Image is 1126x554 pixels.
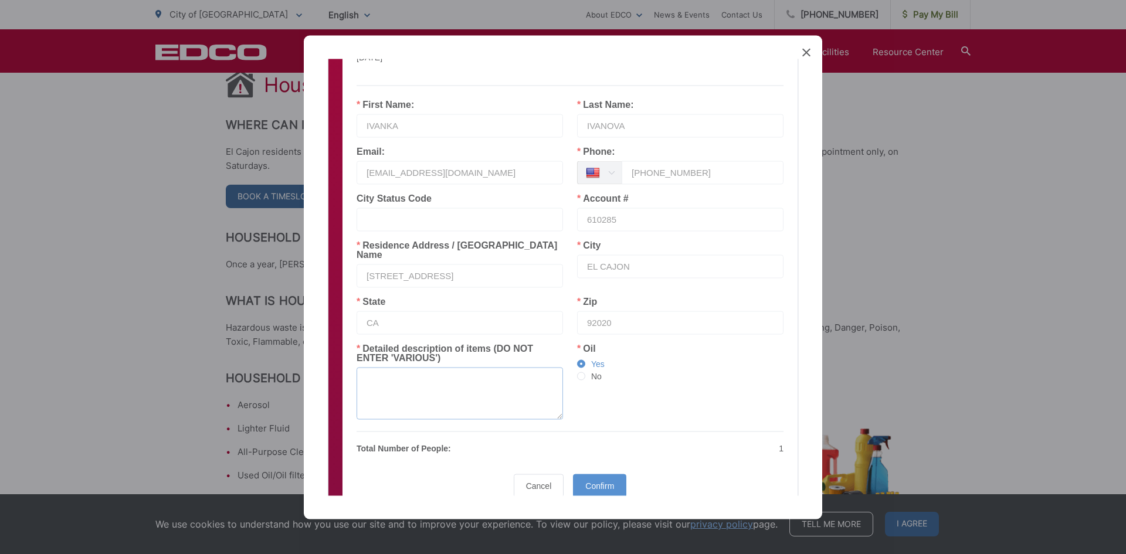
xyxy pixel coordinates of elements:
[357,161,563,184] input: example@mail.com
[577,100,633,109] label: Last Name:
[357,240,563,259] label: Residence Address / [GEOGRAPHIC_DATA] Name
[357,344,563,362] label: Detailed description of items (DO NOT ENTER 'VARIOUS')
[357,441,563,455] p: Total Number of People:
[357,100,414,109] label: First Name:
[526,481,552,490] span: Cancel
[622,161,784,184] input: (201) 555 0123
[357,147,385,156] label: Email:
[357,193,432,203] label: City Status Code
[585,481,614,490] span: Confirm
[577,147,615,156] label: Phone:
[585,359,605,368] span: Yes
[577,240,601,250] label: City
[357,297,385,306] label: State
[577,344,596,353] label: Oil
[577,193,629,203] label: Account #
[577,297,597,306] label: Zip
[585,371,602,380] span: No
[577,441,784,455] p: 1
